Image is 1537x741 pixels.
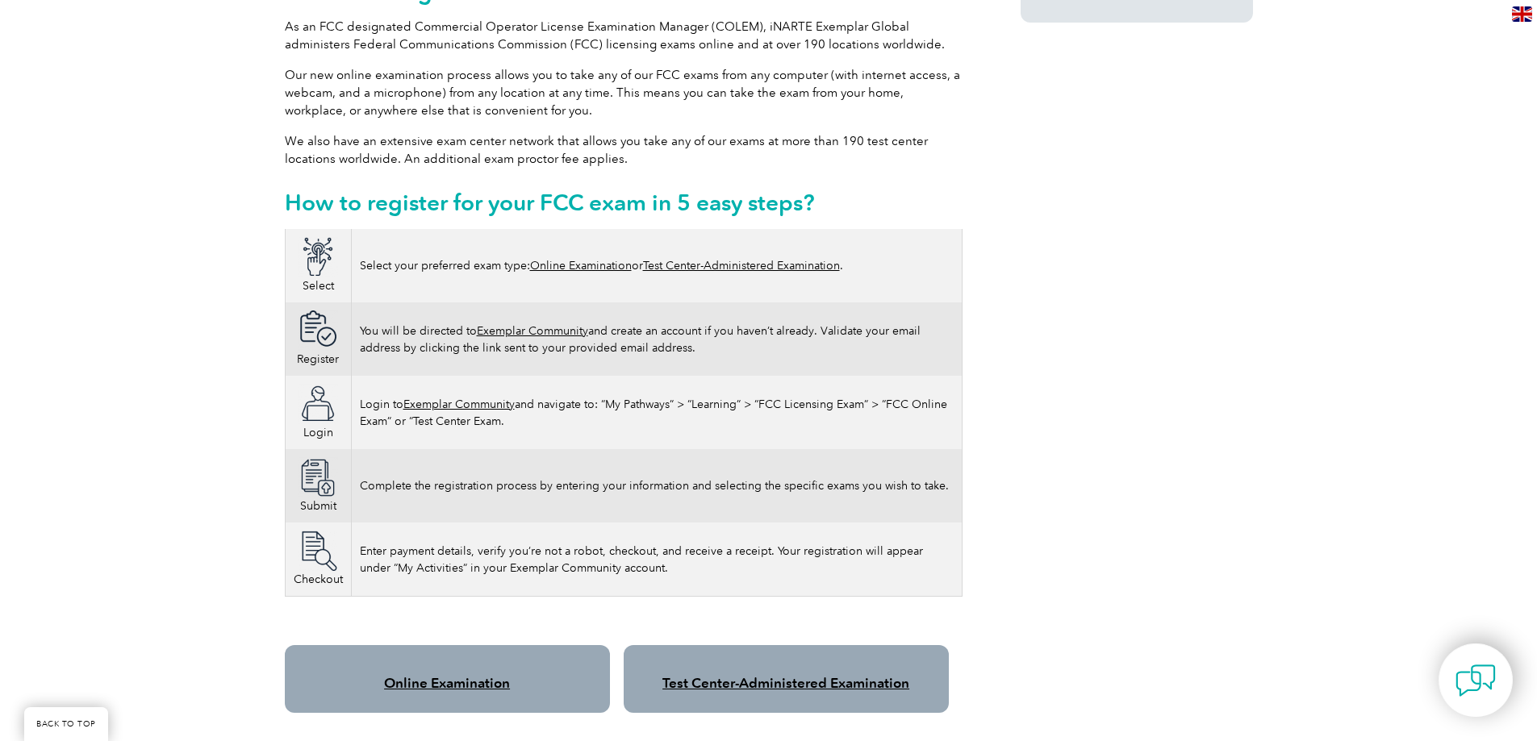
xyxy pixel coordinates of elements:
[351,229,962,302] td: Select your preferred exam type: or .
[285,376,351,449] td: Login
[285,66,963,119] p: Our new online examination process allows you to take any of our FCC exams from any computer (wit...
[285,189,963,215] h2: How to register for your FCC exam in 5 easy steps?
[351,449,962,522] td: Complete the registration process by entering your information and selecting the specific exams y...
[24,707,108,741] a: BACK TO TOP
[285,132,963,168] p: We also have an extensive exam center network that allows you take any of our exams at more than ...
[643,259,840,273] a: Test Center-Administered Examination
[530,259,632,273] a: Online Examination
[384,675,510,691] a: Online Examination
[662,675,909,691] a: Test Center-Administered Examination
[403,398,515,411] a: Exemplar Community
[285,449,351,522] td: Submit
[351,376,962,449] td: Login to and navigate to: “My Pathways” > “Learning” > “FCC Licensing Exam” > “FCC Online Exam” o...
[1512,6,1532,22] img: en
[285,229,351,302] td: Select
[285,302,351,376] td: Register
[351,522,962,597] td: Enter payment details, verify you’re not a robot, checkout, and receive a receipt. Your registrat...
[285,18,963,53] p: As an FCC designated Commercial Operator License Examination Manager (COLEM), iNARTE Exemplar Glo...
[477,324,588,338] a: Exemplar Community
[285,522,351,597] td: Checkout
[351,302,962,376] td: You will be directed to and create an account if you haven’t already. Validate your email address...
[1456,660,1496,701] img: contact-chat.png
